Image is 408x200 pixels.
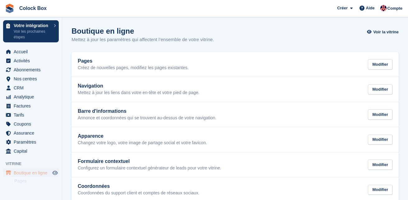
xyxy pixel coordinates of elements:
span: Voir la vitrine [373,29,399,35]
div: Modifier [368,84,392,95]
a: menu [3,138,59,146]
span: Capital [14,147,51,155]
p: Mettez à jour les liens dans votre en-tête et votre pied de page. [78,90,199,96]
h1: Boutique en ligne [72,27,214,35]
a: menu [3,65,59,74]
p: Coordonnées du support client et comptes de réseaux sociaux. [78,190,199,196]
span: Abonnements [14,65,51,74]
a: Boutique d'aperçu [51,169,59,177]
h2: Navigation [78,83,199,89]
span: Activités [14,56,51,65]
p: Configurez un formulaire contextuel générateur de leads pour votre vitrine. [78,165,221,171]
a: menu [3,147,59,155]
span: Analytique [14,93,51,101]
span: Compte [387,5,402,12]
a: Voir la vitrine [369,27,399,37]
p: Créez de nouvelles pages, modifiez les pages existantes. [78,65,188,71]
span: Vitrine [6,161,62,167]
a: Pages [14,178,59,184]
img: stora-icon-8386f47178a22dfd0bd8f6a31ec36ba5ce8667c1dd55bd0f319d3a0aa187defe.svg [5,4,14,13]
a: menu [3,83,59,92]
a: menu [3,120,59,128]
span: Nos centres [14,74,51,83]
a: menu [3,93,59,101]
img: Christophe Cloysil [380,5,387,11]
a: Colock Box [17,3,49,13]
a: menu [3,129,59,137]
div: Modifier [368,185,392,195]
a: menu [3,169,59,177]
a: Barre d'informations Annonce et coordonnées qui se trouvent au-dessus de votre navigation. Modifier [72,102,399,127]
div: Modifier [368,160,392,170]
a: Votre intégration Voir les prochaines étapes [3,20,59,42]
a: menu [3,102,59,110]
h2: Barre d'informations [78,108,216,114]
a: menu [3,47,59,56]
a: Apparence Changez votre logo, votre image de partage social et votre favicon. Modifier [72,127,399,152]
div: Modifier [368,135,392,145]
a: Pages Créez de nouvelles pages, modifiez les pages existantes. Modifier [72,52,399,77]
span: Factures [14,102,51,110]
span: Assurance [14,129,51,137]
a: menu [3,111,59,119]
a: menu [3,74,59,83]
p: Votre intégration [14,23,51,28]
p: Annonce et coordonnées qui se trouvent au-dessus de votre navigation. [78,115,216,121]
h2: Pages [78,58,188,64]
a: Navigation Mettez à jour les liens dans votre en-tête et votre pied de page. Modifier [72,77,399,102]
span: Créer [337,5,348,11]
div: Modifier [368,109,392,120]
span: Tarifs [14,111,51,119]
span: Boutique en ligne [14,169,51,177]
h2: Apparence [78,133,207,139]
span: Aide [366,5,374,11]
a: menu [3,56,59,65]
span: CRM [14,83,51,92]
a: Formulaire contextuel Configurez un formulaire contextuel générateur de leads pour votre vitrine.... [72,152,399,177]
span: Paramètres [14,138,51,146]
p: Changez votre logo, votre image de partage social et votre favicon. [78,140,207,146]
h2: Coordonnées [78,183,199,189]
div: Modifier [368,59,392,69]
span: Coupons [14,120,51,128]
span: Accueil [14,47,51,56]
p: Mettez à jour les paramètres qui affectent l’ensemble de votre vitrine. [72,36,214,43]
a: Navigation [14,185,59,191]
h2: Formulaire contextuel [78,159,221,164]
p: Voir les prochaines étapes [14,29,51,40]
